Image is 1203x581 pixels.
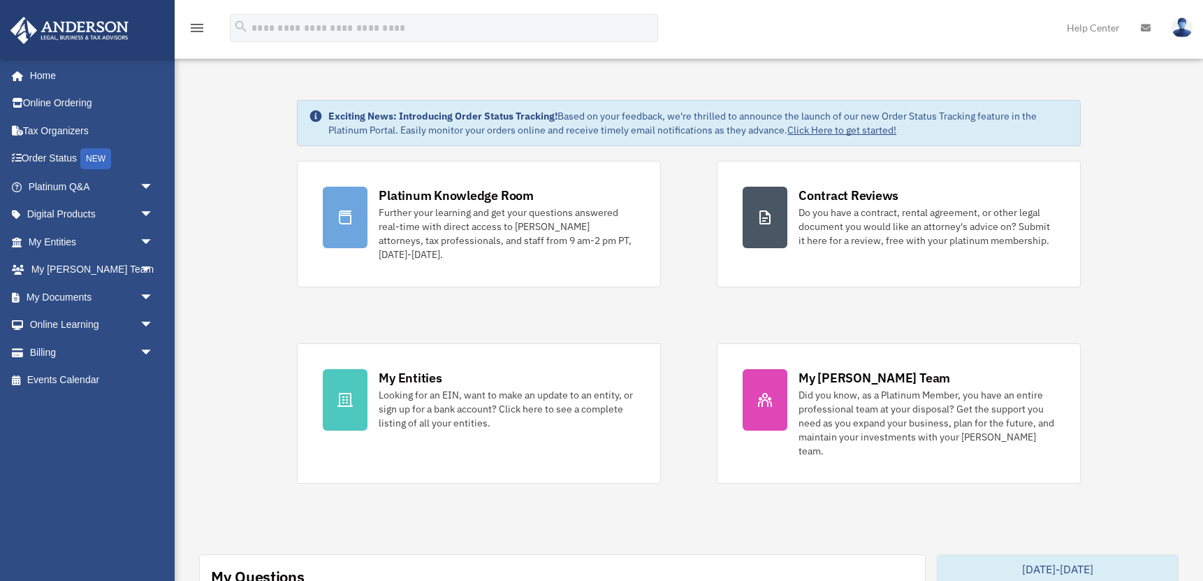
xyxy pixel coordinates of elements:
a: My [PERSON_NAME] Teamarrow_drop_down [10,256,175,284]
a: menu [189,24,205,36]
a: Platinum Q&Aarrow_drop_down [10,173,175,201]
a: Click Here to get started! [787,124,896,136]
a: Tax Organizers [10,117,175,145]
span: arrow_drop_down [140,173,168,201]
div: Further your learning and get your questions answered real-time with direct access to [PERSON_NAM... [379,206,635,261]
div: Did you know, as a Platinum Member, you have an entire professional team at your disposal? Get th... [799,388,1055,458]
a: My Entitiesarrow_drop_down [10,228,175,256]
a: Contract Reviews Do you have a contract, rental agreement, or other legal document you would like... [717,161,1081,287]
span: arrow_drop_down [140,256,168,285]
img: User Pic [1172,17,1193,38]
a: My Entities Looking for an EIN, want to make an update to an entity, or sign up for a bank accoun... [297,343,661,484]
a: Order StatusNEW [10,145,175,173]
a: My Documentsarrow_drop_down [10,283,175,311]
div: Do you have a contract, rental agreement, or other legal document you would like an attorney's ad... [799,206,1055,248]
span: arrow_drop_down [140,228,168,257]
div: Based on your feedback, we're thrilled to announce the launch of our new Order Status Tracking fe... [328,109,1069,137]
a: Platinum Knowledge Room Further your learning and get your questions answered real-time with dire... [297,161,661,287]
div: NEW [80,148,111,169]
i: search [233,19,249,34]
a: Events Calendar [10,366,175,394]
img: Anderson Advisors Platinum Portal [6,17,133,44]
strong: Exciting News: Introducing Order Status Tracking! [328,110,557,122]
span: arrow_drop_down [140,338,168,367]
a: Online Learningarrow_drop_down [10,311,175,339]
a: Home [10,62,168,89]
a: Online Ordering [10,89,175,117]
div: Platinum Knowledge Room [379,187,534,204]
span: arrow_drop_down [140,283,168,312]
i: menu [189,20,205,36]
div: My Entities [379,369,442,387]
div: My [PERSON_NAME] Team [799,369,950,387]
div: Looking for an EIN, want to make an update to an entity, or sign up for a bank account? Click her... [379,388,635,430]
a: My [PERSON_NAME] Team Did you know, as a Platinum Member, you have an entire professional team at... [717,343,1081,484]
a: Billingarrow_drop_down [10,338,175,366]
span: arrow_drop_down [140,201,168,229]
div: Contract Reviews [799,187,898,204]
span: arrow_drop_down [140,311,168,340]
a: Digital Productsarrow_drop_down [10,201,175,229]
